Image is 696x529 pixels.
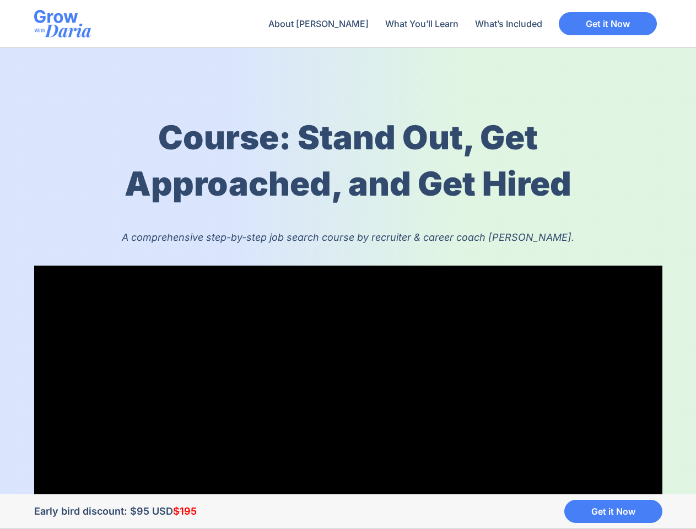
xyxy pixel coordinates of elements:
[122,231,574,243] i: A comprehensive step-by-step job search course by recruiter & career coach [PERSON_NAME].
[173,505,197,517] del: $195
[263,11,374,36] a: About [PERSON_NAME]
[591,507,635,516] span: Get it Now
[559,12,657,35] a: Get it Now
[34,504,211,518] div: Early bird discount: $95 USD
[263,11,548,36] nav: Menu
[470,11,548,36] a: What’s Included
[586,19,630,28] span: Get it Now
[380,11,464,36] a: What You’ll Learn
[564,500,662,523] a: Get it Now
[88,114,608,207] h1: Course: Stand Out, Get Approached, and Get Hired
